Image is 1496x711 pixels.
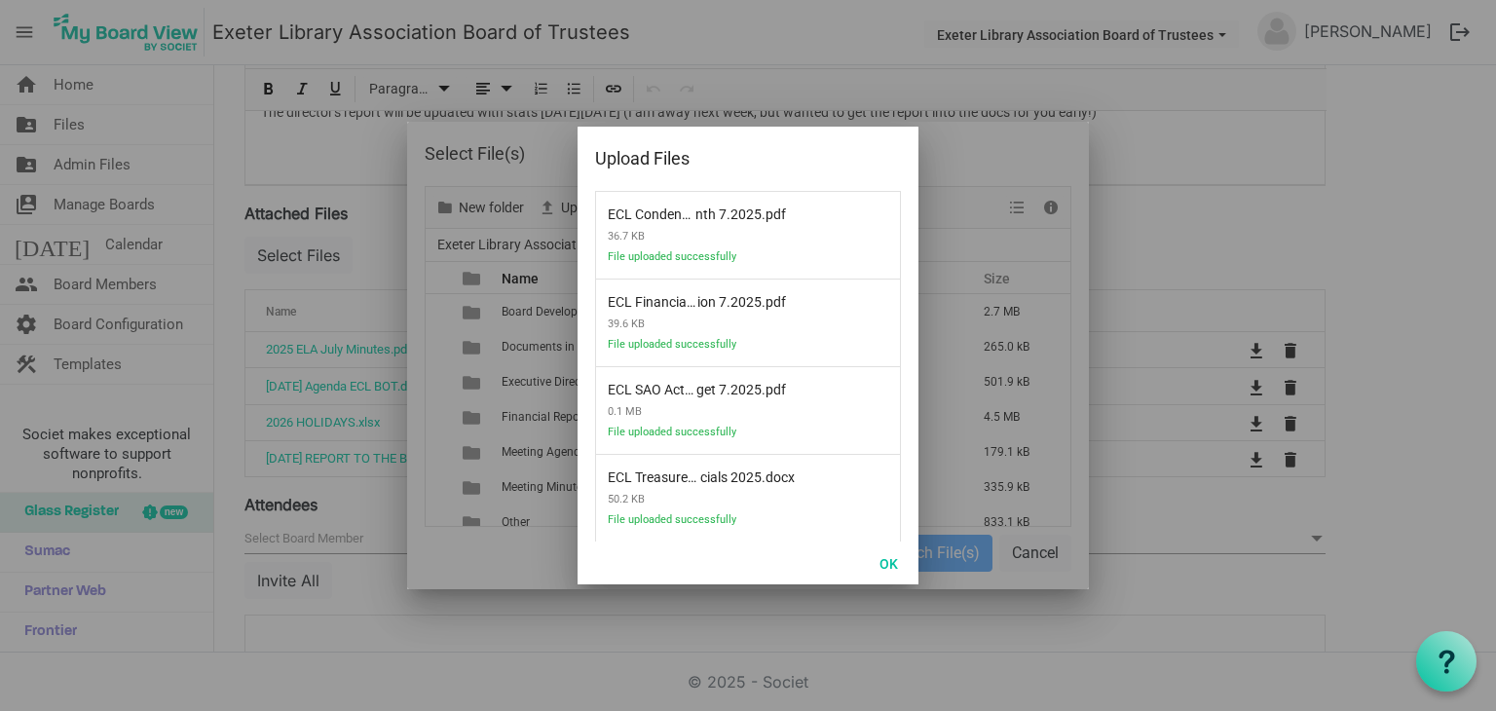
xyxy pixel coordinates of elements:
span: 39.6 KB [608,310,812,338]
span: File uploaded successfully [608,426,812,450]
span: 50.2 KB [608,485,812,513]
span: ECL Financial Position 7.2025.pdf [608,282,762,310]
span: ECL SAO Actual & Budget 7.2025.pdf [608,370,762,397]
span: 0.1 MB [608,397,812,426]
span: File uploaded successfully [608,513,812,538]
span: File uploaded successfully [608,338,812,362]
span: ECL Condensed SOA by Month 7.2025.pdf [608,195,762,222]
span: ECL Treasurer's Report July Financials 2025.docx [608,458,762,485]
div: Upload Files [595,144,840,173]
span: File uploaded successfully [608,250,812,275]
button: OK [867,549,911,577]
span: 36.7 KB [608,222,812,250]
